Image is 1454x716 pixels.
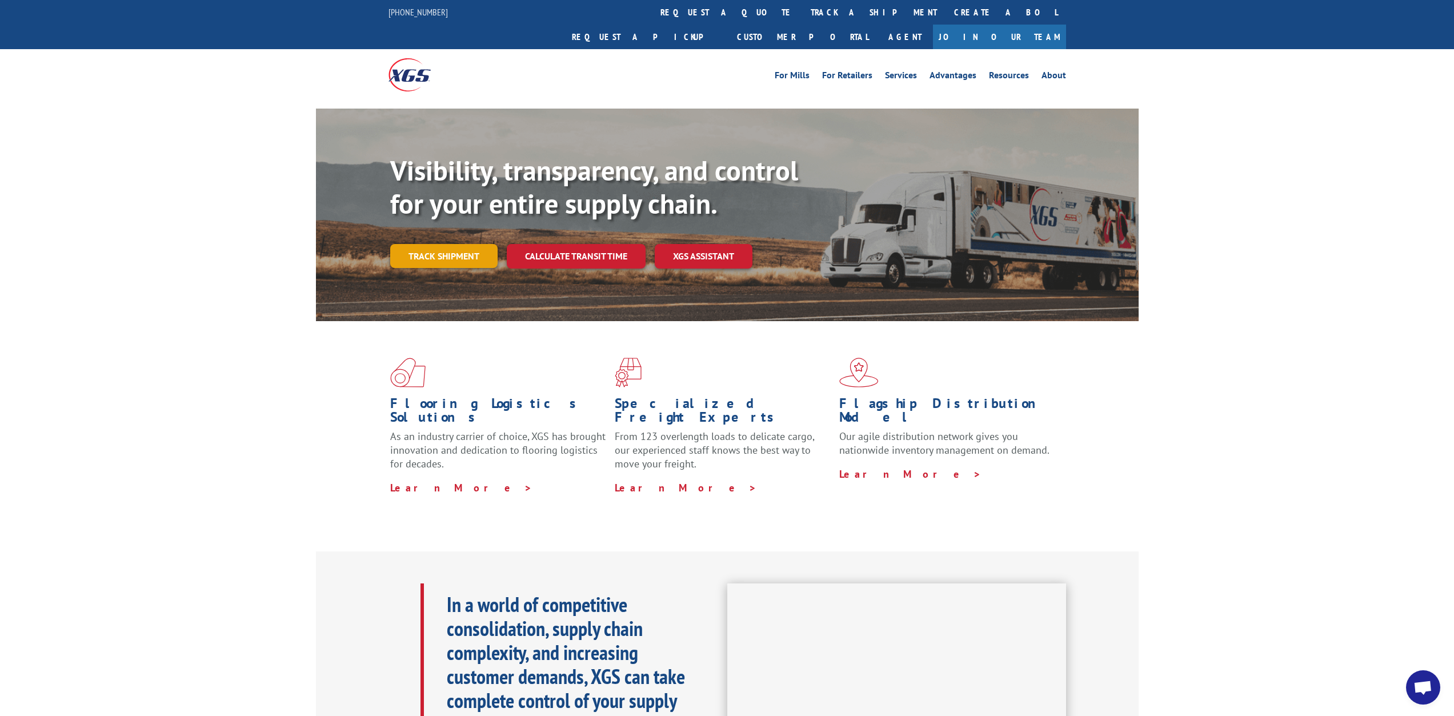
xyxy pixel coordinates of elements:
[390,153,798,221] b: Visibility, transparency, and control for your entire supply chain.
[655,244,752,269] a: XGS ASSISTANT
[885,71,917,83] a: Services
[839,430,1050,457] span: Our agile distribution network gives you nationwide inventory management on demand.
[563,25,728,49] a: Request a pickup
[839,467,982,481] a: Learn More >
[775,71,810,83] a: For Mills
[930,71,976,83] a: Advantages
[728,25,877,49] a: Customer Portal
[615,430,831,481] p: From 123 overlength loads to delicate cargo, our experienced staff knows the best way to move you...
[839,358,879,387] img: xgs-icon-flagship-distribution-model-red
[390,430,606,470] span: As an industry carrier of choice, XGS has brought innovation and dedication to flooring logistics...
[877,25,933,49] a: Agent
[839,397,1055,430] h1: Flagship Distribution Model
[822,71,872,83] a: For Retailers
[615,358,642,387] img: xgs-icon-focused-on-flooring-red
[1406,670,1440,705] div: Open chat
[390,397,606,430] h1: Flooring Logistics Solutions
[615,481,757,494] a: Learn More >
[507,244,646,269] a: Calculate transit time
[388,6,448,18] a: [PHONE_NUMBER]
[390,244,498,268] a: Track shipment
[933,25,1066,49] a: Join Our Team
[615,397,831,430] h1: Specialized Freight Experts
[390,358,426,387] img: xgs-icon-total-supply-chain-intelligence-red
[989,71,1029,83] a: Resources
[1042,71,1066,83] a: About
[390,481,532,494] a: Learn More >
